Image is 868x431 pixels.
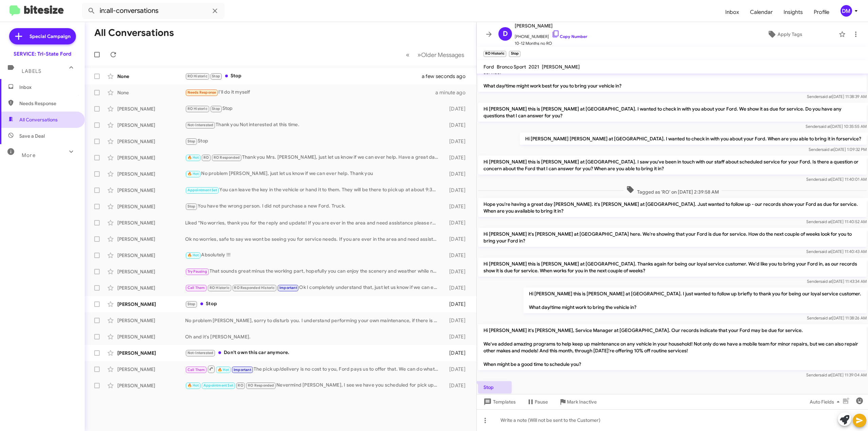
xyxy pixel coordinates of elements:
[188,90,216,95] span: Needs Response
[413,48,468,62] button: Next
[509,51,520,57] small: Stop
[188,188,217,192] span: Appointment Set
[442,187,471,194] div: [DATE]
[478,156,867,175] p: Hi [PERSON_NAME] this is [PERSON_NAME] at [GEOGRAPHIC_DATA]. I saw you've been in touch with our ...
[188,351,214,355] span: Not-Interested
[820,177,831,182] span: said at
[820,219,831,224] span: said at
[819,124,831,129] span: said at
[402,48,468,62] nav: Page navigation example
[185,284,442,292] div: Ok I completely understand that, just let us know if we can ever help.
[484,64,494,70] span: Ford
[778,2,808,22] span: Insights
[248,383,274,388] span: RO Responded
[19,116,58,123] span: All Conversations
[185,154,442,161] div: Thank you Mrs. [PERSON_NAME], just let us know if we can ever help. Have a great day!
[820,315,832,320] span: said at
[185,333,442,340] div: Oh and it's [PERSON_NAME].
[185,170,442,178] div: No problem [PERSON_NAME], just let us know if we can ever help. Thank you
[521,396,553,408] button: Pause
[421,51,464,59] span: Older Messages
[442,366,471,373] div: [DATE]
[117,382,185,389] div: [PERSON_NAME]
[820,94,832,99] span: said at
[806,124,867,129] span: Sender [DATE] 10:35:55 AM
[185,137,442,145] div: Stop
[279,286,297,290] span: Important
[185,349,442,357] div: Don't own this car anymore.
[442,333,471,340] div: [DATE]
[515,30,587,40] span: [PHONE_NUMBER]
[203,155,209,160] span: RO
[234,286,275,290] span: RO Responded Historic
[820,372,831,377] span: said at
[477,396,521,408] button: Templates
[478,324,867,370] p: Hi [PERSON_NAME] it's [PERSON_NAME], Service Manager at [GEOGRAPHIC_DATA]. Our records indicate t...
[188,155,199,160] span: 🔥 Hot
[745,2,778,22] span: Calendar
[212,106,220,111] span: Stop
[185,268,442,275] div: That sounds great minus the working part, hopefully you can enjoy the scenery and weather while n...
[117,317,185,324] div: [PERSON_NAME]
[188,74,208,78] span: RO Historic
[807,94,867,99] span: Sender [DATE] 11:38:39 AM
[841,5,852,17] div: DM
[19,133,45,139] span: Save a Deal
[835,5,861,17] button: DM
[552,34,587,39] a: Copy Number
[185,317,442,324] div: No problem [PERSON_NAME], sorry to disturb you. I understand performing your own maintenance, if ...
[478,103,867,122] p: Hi [PERSON_NAME] this is [PERSON_NAME] at [GEOGRAPHIC_DATA]. I wanted to check in with you about ...
[442,203,471,210] div: [DATE]
[185,186,442,194] div: You can leave the key in the vehicle or hand it to them. They will be there to pick up at about 9...
[497,64,526,70] span: Bronco Sport
[185,202,442,210] div: You have the wrong person. I did not purchase a new Ford. Truck.
[542,64,580,70] span: [PERSON_NAME]
[478,228,867,247] p: Hi [PERSON_NAME] it's [PERSON_NAME] at [GEOGRAPHIC_DATA] here. We're showing that your Ford is du...
[442,236,471,242] div: [DATE]
[29,33,71,40] span: Special Campaign
[218,368,229,372] span: 🔥 Hot
[478,198,867,217] p: Hope you're having a great day [PERSON_NAME]. it's [PERSON_NAME] at [GEOGRAPHIC_DATA]. Just wante...
[777,28,802,40] span: Apply Tags
[478,258,867,277] p: Hi [PERSON_NAME] this is [PERSON_NAME] at [GEOGRAPHIC_DATA]. Thanks again for being our loyal ser...
[442,350,471,356] div: [DATE]
[484,51,506,57] small: RO Historic
[117,236,185,242] div: [PERSON_NAME]
[19,100,77,107] span: Needs Response
[442,171,471,177] div: [DATE]
[820,249,831,254] span: said at
[117,122,185,129] div: [PERSON_NAME]
[442,154,471,161] div: [DATE]
[442,122,471,129] div: [DATE]
[185,89,435,96] div: I'll do it myself
[515,22,587,30] span: [PERSON_NAME]
[442,105,471,112] div: [DATE]
[117,138,185,145] div: [PERSON_NAME]
[188,139,196,143] span: Stop
[117,219,185,226] div: [PERSON_NAME]
[417,51,421,59] span: »
[188,204,196,209] span: Stop
[442,382,471,389] div: [DATE]
[807,279,867,284] span: Sender [DATE] 11:43:34 AM
[188,172,199,176] span: 🔥 Hot
[442,285,471,291] div: [DATE]
[117,203,185,210] div: [PERSON_NAME]
[482,396,516,408] span: Templates
[188,368,205,372] span: Call Them
[203,383,233,388] span: Appointment Set
[809,147,867,152] span: Sender [DATE] 1:09:32 PM
[188,269,207,274] span: Try Pausing
[567,396,597,408] span: Mark Inactive
[185,72,430,80] div: Stop
[82,3,224,19] input: Search
[188,302,196,306] span: Stop
[529,64,539,70] span: 2021
[806,372,867,377] span: Sender [DATE] 11:39:04 AM
[820,279,832,284] span: said at
[117,171,185,177] div: [PERSON_NAME]
[117,285,185,291] div: [PERSON_NAME]
[117,154,185,161] div: [PERSON_NAME]
[117,187,185,194] div: [PERSON_NAME]
[430,73,471,80] div: a few seconds ago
